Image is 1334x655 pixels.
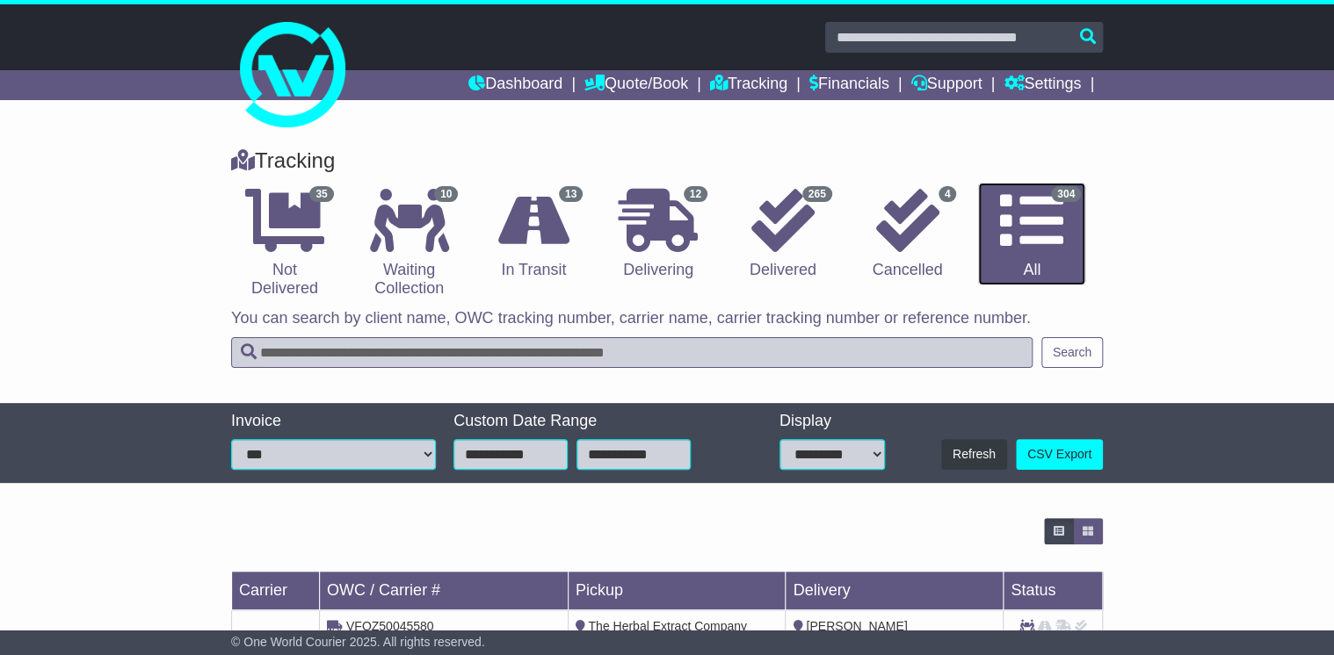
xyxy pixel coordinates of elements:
[231,183,338,305] a: 35 Not Delivered
[1016,439,1103,470] a: CSV Export
[320,572,569,610] td: OWC / Carrier #
[1051,186,1081,202] span: 304
[231,309,1103,328] p: You can search by client name, OWC tracking number, carrier name, carrier tracking number or refe...
[854,183,961,286] a: 4 Cancelled
[559,186,583,202] span: 13
[1004,70,1081,100] a: Settings
[231,635,485,649] span: © One World Courier 2025. All rights reserved.
[1041,337,1103,368] button: Search
[346,619,434,633] span: VFQZ50045580
[786,572,1004,610] td: Delivery
[453,412,732,431] div: Custom Date Range
[468,70,562,100] a: Dashboard
[568,572,786,610] td: Pickup
[232,572,320,610] td: Carrier
[978,183,1085,286] a: 304 All
[356,183,463,305] a: 10 Waiting Collection
[941,439,1007,470] button: Refresh
[231,412,436,431] div: Invoice
[710,70,787,100] a: Tracking
[939,186,957,202] span: 4
[605,183,712,286] a: 12 Delivering
[729,183,837,286] a: 265 Delivered
[434,186,458,202] span: 10
[806,619,907,633] span: [PERSON_NAME]
[911,70,982,100] a: Support
[684,186,707,202] span: 12
[480,183,587,286] a: 13 In Transit
[309,186,333,202] span: 35
[222,148,1112,174] div: Tracking
[802,186,832,202] span: 265
[809,70,889,100] a: Financials
[584,70,688,100] a: Quote/Book
[779,412,886,431] div: Display
[1004,572,1103,610] td: Status
[588,619,747,633] span: The Herbal Extract Company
